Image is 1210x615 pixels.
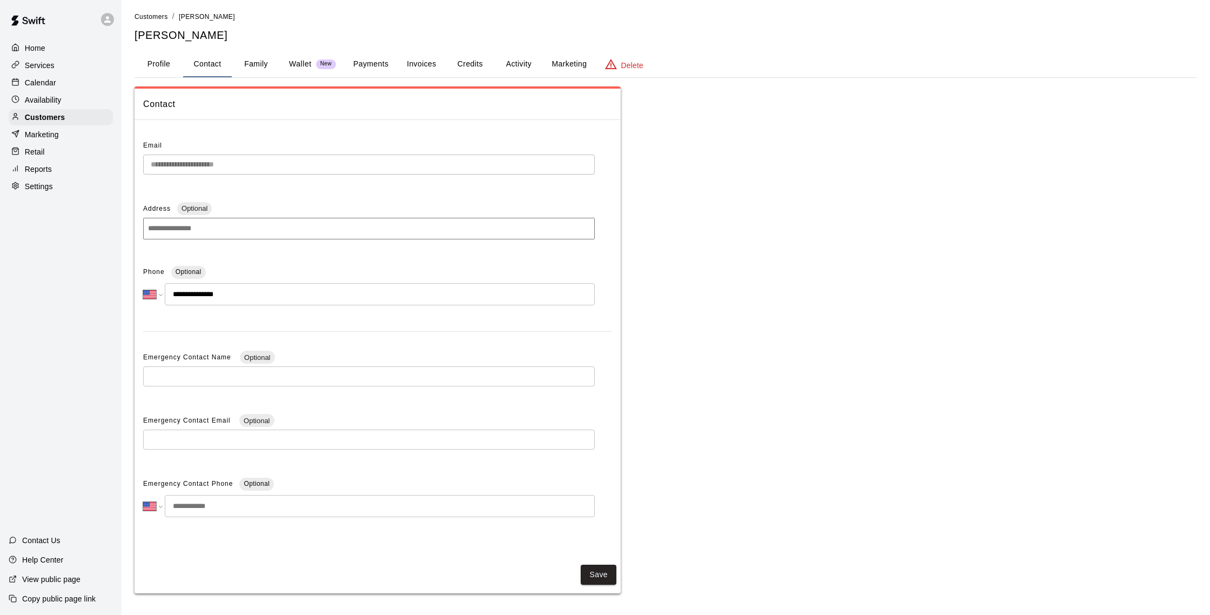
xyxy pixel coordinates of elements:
[25,60,55,71] p: Services
[9,75,113,91] a: Calendar
[183,51,232,77] button: Contact
[25,164,52,175] p: Reports
[9,126,113,143] a: Marketing
[25,43,45,54] p: Home
[9,109,113,125] a: Customers
[543,51,595,77] button: Marketing
[179,13,235,21] span: [PERSON_NAME]
[22,535,60,546] p: Contact Us
[135,13,168,21] span: Customers
[239,417,274,425] span: Optional
[316,61,336,68] span: New
[143,417,233,424] span: Emergency Contact Email
[232,51,280,77] button: Family
[240,353,274,362] span: Optional
[143,476,233,493] span: Emergency Contact Phone
[25,129,59,140] p: Marketing
[22,574,80,585] p: View public page
[25,181,53,192] p: Settings
[581,565,616,585] button: Save
[135,11,1197,23] nav: breadcrumb
[9,92,113,108] a: Availability
[176,268,201,276] span: Optional
[25,95,62,105] p: Availability
[25,146,45,157] p: Retail
[25,77,56,88] p: Calendar
[135,51,1197,77] div: basic tabs example
[494,51,543,77] button: Activity
[172,11,174,22] li: /
[244,480,270,487] span: Optional
[143,264,165,281] span: Phone
[143,142,162,149] span: Email
[22,593,96,604] p: Copy public page link
[143,97,612,111] span: Contact
[25,112,65,123] p: Customers
[289,58,312,70] p: Wallet
[135,28,1197,43] h5: [PERSON_NAME]
[143,205,171,212] span: Address
[621,60,643,71] p: Delete
[177,204,212,212] span: Optional
[22,554,63,565] p: Help Center
[9,40,113,56] a: Home
[143,155,595,175] div: The email of an existing customer can only be changed by the customer themselves at https://book....
[135,51,183,77] button: Profile
[345,51,397,77] button: Payments
[397,51,446,77] button: Invoices
[143,353,233,361] span: Emergency Contact Name
[135,12,168,21] a: Customers
[9,57,113,73] a: Services
[9,178,113,195] a: Settings
[9,161,113,177] a: Reports
[446,51,494,77] button: Credits
[9,144,113,160] a: Retail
